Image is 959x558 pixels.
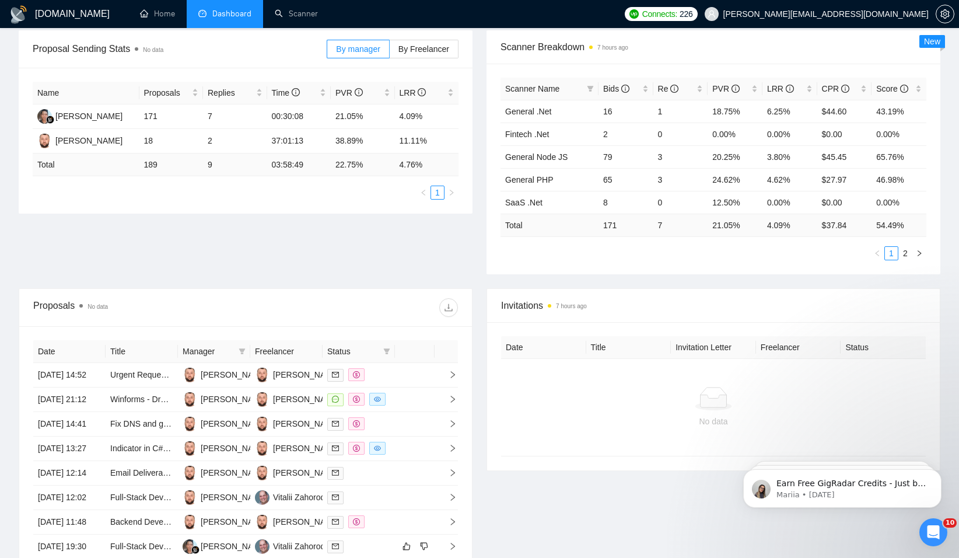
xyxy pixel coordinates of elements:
[143,47,163,53] span: No data
[822,84,849,93] span: CPR
[273,515,340,528] div: [PERSON_NAME]
[46,116,54,124] img: gigradar-bm.png
[353,420,360,427] span: dollar
[33,363,106,388] td: [DATE] 14:52
[671,336,756,359] th: Invitation Letter
[817,214,872,236] td: $ 37.84
[255,418,340,428] a: ST[PERSON_NAME]
[708,100,762,123] td: 18.75%
[239,348,246,355] span: filter
[708,191,762,214] td: 12.50%
[762,123,817,145] td: 0.00%
[936,9,954,19] a: setting
[510,415,916,428] div: No data
[255,443,340,452] a: ST[PERSON_NAME]
[191,546,199,554] img: gigradar-bm.png
[255,392,269,407] img: ST
[430,186,444,200] li: 1
[332,371,339,378] span: mail
[936,5,954,23] button: setting
[383,348,390,355] span: filter
[201,442,268,455] div: [PERSON_NAME]
[505,152,568,162] a: General Node JS
[912,246,926,260] li: Next Page
[33,412,106,437] td: [DATE] 14:41
[139,104,204,129] td: 171
[708,214,762,236] td: 21.05 %
[201,515,268,528] div: [PERSON_NAME]
[183,466,197,480] img: ST
[178,340,250,363] th: Manager
[900,85,908,93] span: info-circle
[505,130,549,139] a: Fintech .Net
[332,543,339,550] span: mail
[331,104,395,129] td: 21.05%
[203,154,267,176] td: 9
[255,369,340,379] a: ST[PERSON_NAME]
[400,88,426,97] span: LRR
[708,168,762,191] td: 24.62%
[841,336,926,359] th: Status
[556,303,587,309] time: 7 hours ago
[110,517,222,526] a: Backend Development Agency
[9,5,28,24] img: logo
[871,123,926,145] td: 0.00%
[335,88,363,97] span: PVR
[870,246,884,260] li: Previous Page
[374,445,381,452] span: eye
[353,445,360,452] span: dollar
[501,336,586,359] th: Date
[501,298,926,313] span: Invitations
[255,515,269,529] img: ST
[183,417,197,431] img: ST
[255,417,269,431] img: ST
[598,100,653,123] td: 16
[33,461,106,486] td: [DATE] 12:14
[418,88,426,96] span: info-circle
[653,168,708,191] td: 3
[255,441,269,456] img: ST
[439,298,458,317] button: download
[817,145,872,168] td: $45.45
[444,186,459,200] button: right
[416,186,430,200] button: left
[756,336,841,359] th: Freelancer
[731,85,740,93] span: info-circle
[273,393,340,406] div: [PERSON_NAME]
[586,336,671,359] th: Title
[871,145,926,168] td: 65.76%
[817,100,872,123] td: $44.60
[255,492,340,501] a: VZVitalii Zahorodniuk
[183,394,268,403] a: ST[PERSON_NAME]
[505,84,559,93] span: Scanner Name
[584,80,596,97] span: filter
[884,246,898,260] li: 1
[440,303,457,312] span: download
[898,246,912,260] li: 2
[332,518,339,525] span: mail
[37,135,123,145] a: ST[PERSON_NAME]
[201,466,268,479] div: [PERSON_NAME]
[587,85,594,92] span: filter
[767,84,794,93] span: LRR
[183,515,197,529] img: ST
[598,168,653,191] td: 65
[201,491,268,504] div: [PERSON_NAME]
[912,246,926,260] button: right
[273,540,340,553] div: Vitalii Zahorodniuk
[353,396,360,403] span: dollar
[416,186,430,200] li: Previous Page
[183,492,268,501] a: ST[PERSON_NAME]
[708,145,762,168] td: 20.25%
[212,9,251,19] span: Dashboard
[943,518,957,528] span: 10
[37,111,123,120] a: TH[PERSON_NAME]
[106,486,178,510] td: Full-Stack Developer (React + Node.js + MySQL) for AI-Powered Healthcare Web App
[621,85,629,93] span: info-circle
[183,541,268,550] a: TH[PERSON_NAME]
[653,214,708,236] td: 7
[417,539,431,553] button: dislike
[402,542,411,551] span: like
